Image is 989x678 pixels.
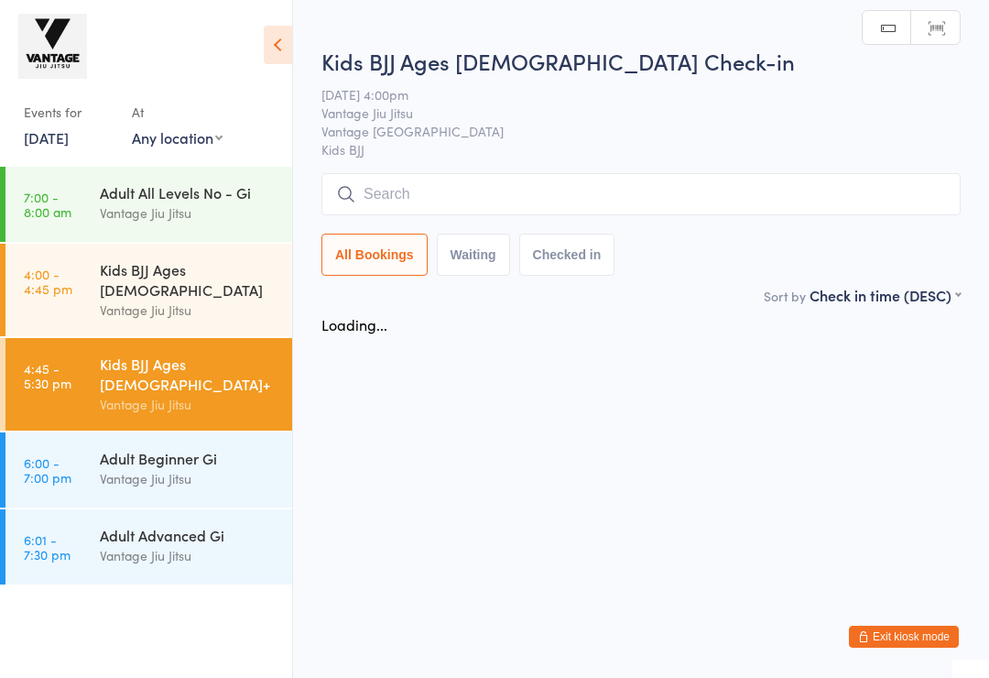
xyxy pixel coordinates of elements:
button: Waiting [437,234,510,276]
div: Adult All Levels No - Gi [100,182,277,202]
h2: Kids BJJ Ages [DEMOGRAPHIC_DATA] Check-in [321,46,961,76]
a: 6:00 -7:00 pmAdult Beginner GiVantage Jiu Jitsu [5,432,292,508]
div: Kids BJJ Ages [DEMOGRAPHIC_DATA]+ [100,354,277,394]
time: 6:01 - 7:30 pm [24,532,71,562]
img: Vantage Jiu Jitsu [18,14,87,79]
a: 7:00 -8:00 amAdult All Levels No - GiVantage Jiu Jitsu [5,167,292,242]
div: Vantage Jiu Jitsu [100,468,277,489]
time: 4:45 - 5:30 pm [24,361,71,390]
div: Vantage Jiu Jitsu [100,545,277,566]
div: At [132,97,223,127]
a: 4:45 -5:30 pmKids BJJ Ages [DEMOGRAPHIC_DATA]+Vantage Jiu Jitsu [5,338,292,431]
input: Search [321,173,961,215]
time: 4:00 - 4:45 pm [24,267,72,296]
a: 4:00 -4:45 pmKids BJJ Ages [DEMOGRAPHIC_DATA]Vantage Jiu Jitsu [5,244,292,336]
button: All Bookings [321,234,428,276]
label: Sort by [764,287,806,305]
span: Vantage Jiu Jitsu [321,104,932,122]
button: Checked in [519,234,615,276]
button: Exit kiosk mode [849,626,959,648]
div: Events for [24,97,114,127]
div: Vantage Jiu Jitsu [100,394,277,415]
div: Any location [132,127,223,148]
time: 7:00 - 8:00 am [24,190,71,219]
div: Adult Advanced Gi [100,525,277,545]
div: Vantage Jiu Jitsu [100,202,277,224]
div: Loading... [321,314,387,334]
div: Kids BJJ Ages [DEMOGRAPHIC_DATA] [100,259,277,300]
div: Adult Beginner Gi [100,448,277,468]
div: Check in time (DESC) [810,285,961,305]
a: [DATE] [24,127,69,148]
a: 6:01 -7:30 pmAdult Advanced GiVantage Jiu Jitsu [5,509,292,585]
span: [DATE] 4:00pm [321,85,932,104]
div: Vantage Jiu Jitsu [100,300,277,321]
span: Kids BJJ [321,140,961,159]
time: 6:00 - 7:00 pm [24,455,71,485]
span: Vantage [GEOGRAPHIC_DATA] [321,122,932,140]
